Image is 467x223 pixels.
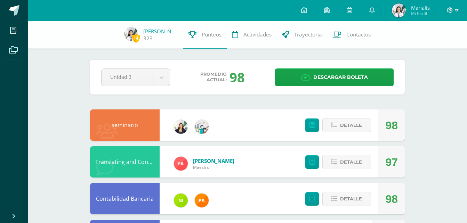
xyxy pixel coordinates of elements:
[124,27,138,41] img: 28e14161b1ff206a720fd39c0479034b.png
[132,34,140,42] span: 14
[275,68,394,86] a: Descargar boleta
[110,69,144,85] span: Unidad 3
[195,193,209,207] img: 81049356b3b16f348f04480ea0cb6817.png
[243,31,272,38] span: Actividades
[340,119,362,132] span: Detalle
[193,157,234,164] a: [PERSON_NAME]
[90,109,160,141] div: seminario
[346,31,371,38] span: Contactos
[327,21,376,49] a: Contactos
[143,28,178,35] a: [PERSON_NAME]
[102,69,170,86] a: Unidad 3
[195,120,209,134] img: dc443ddcf056d1407eb58bec7b834d93.png
[385,183,398,215] div: 98
[385,110,398,141] div: 98
[174,157,188,171] img: 90ee13623fa7c5dbc2270dab131931b4.png
[143,35,153,42] a: 323
[202,31,222,38] span: Punteos
[227,21,277,49] a: Actividades
[411,10,430,16] span: Mi Perfil
[385,147,398,178] div: 97
[340,156,362,168] span: Detalle
[294,31,322,38] span: Trayectoria
[411,4,430,11] span: Marialís
[230,68,245,86] div: 98
[322,155,371,169] button: Detalle
[313,69,368,86] span: Descargar boleta
[90,146,160,177] div: Translating and Conversation
[322,192,371,206] button: Detalle
[183,21,227,49] a: Punteos
[174,193,188,207] img: ca60df5ae60ada09d1f93a1da4ab2e41.png
[90,183,160,214] div: Contabilidad Bancaria
[174,120,188,134] img: 36cf82a7637ef7d1216c4dcc2ae2f54e.png
[277,21,327,49] a: Trayectoria
[392,3,406,17] img: 28e14161b1ff206a720fd39c0479034b.png
[340,192,362,205] span: Detalle
[200,72,227,83] span: Promedio actual:
[322,118,371,132] button: Detalle
[193,164,234,170] span: Maestro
